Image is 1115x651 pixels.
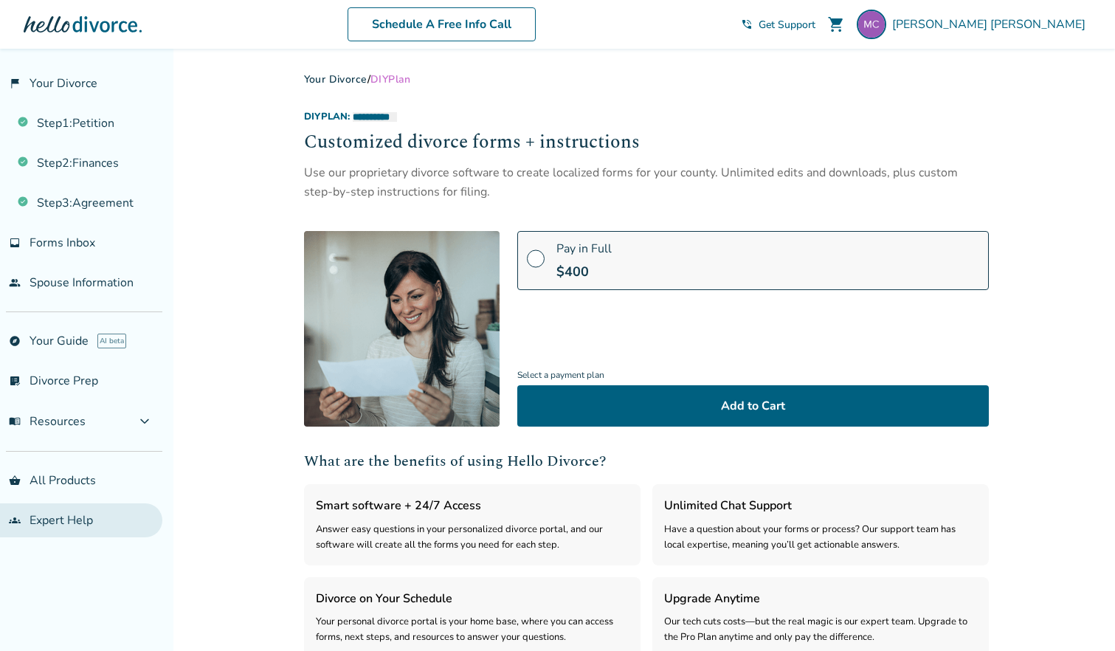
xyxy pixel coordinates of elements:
[316,496,629,515] h3: Smart software + 24/7 Access
[741,18,815,32] a: phone_in_talkGet Support
[9,416,21,427] span: menu_book
[370,72,411,86] span: DIY Plan
[348,7,536,41] a: Schedule A Free Info Call
[9,77,21,89] span: flag_2
[304,72,367,86] a: Your Divorce
[556,241,612,257] span: Pay in Full
[316,522,629,554] div: Answer easy questions in your personalized divorce portal, and our software will create all the f...
[9,277,21,289] span: people
[97,334,126,348] span: AI beta
[304,163,989,202] div: Use our proprietary divorce software to create localized forms for your county. Unlimited edits a...
[30,235,95,251] span: Forms Inbox
[517,365,989,385] span: Select a payment plan
[1041,580,1115,651] iframe: Chat Widget
[556,263,589,280] span: $ 400
[304,129,989,157] h2: Customized divorce forms + instructions
[664,496,977,515] h3: Unlimited Chat Support
[136,413,153,430] span: expand_more
[892,16,1091,32] span: [PERSON_NAME] [PERSON_NAME]
[759,18,815,32] span: Get Support
[741,18,753,30] span: phone_in_talk
[9,514,21,526] span: groups
[304,231,500,427] img: [object Object]
[304,450,989,472] h2: What are the benefits of using Hello Divorce?
[857,10,886,39] img: Testing CA
[664,614,977,646] div: Our tech cuts costs—but the real magic is our expert team. Upgrade to the Pro Plan anytime and on...
[316,589,629,608] h3: Divorce on Your Schedule
[304,72,989,86] div: /
[316,614,629,646] div: Your personal divorce portal is your home base, where you can access forms, next steps, and resou...
[517,385,989,427] button: Add to Cart
[9,413,86,430] span: Resources
[9,475,21,486] span: shopping_basket
[9,375,21,387] span: list_alt_check
[664,522,977,554] div: Have a question about your forms or process? Our support team has local expertise, meaning you’ll...
[9,237,21,249] span: inbox
[9,335,21,347] span: explore
[304,110,350,123] span: DIY Plan:
[664,589,977,608] h3: Upgrade Anytime
[827,15,845,33] span: shopping_cart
